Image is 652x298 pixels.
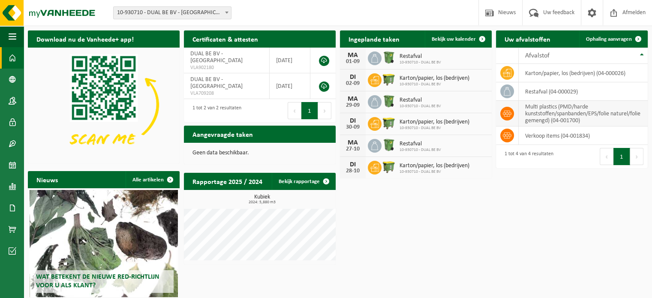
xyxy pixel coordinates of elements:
p: Geen data beschikbaar. [192,150,327,156]
div: 28-10 [344,168,361,174]
h2: Download nu de Vanheede+ app! [28,30,142,47]
span: 10-930710 - DUAL BE BV - DENDERMONDE [113,6,231,19]
td: karton/papier, los (bedrijven) (04-000026) [519,64,648,82]
div: 01-09 [344,59,361,65]
img: WB-1100-HPE-GN-50 [382,160,396,174]
span: VLA709208 [190,90,263,97]
button: 1 [301,102,318,119]
td: multi plastics (PMD/harde kunststoffen/spanbanden/EPS/folie naturel/folie gemengd) (04-001700) [519,101,648,126]
button: Previous [288,102,301,119]
td: [DATE] [270,48,310,73]
h3: Kubiek [188,194,336,205]
h2: Uw afvalstoffen [496,30,559,47]
td: [DATE] [270,73,310,99]
button: Next [630,148,643,165]
span: Afvalstof [525,52,550,59]
span: 10-930710 - DUAL BE BV [400,169,469,175]
span: DUAL BE BV - [GEOGRAPHIC_DATA] [190,51,243,64]
span: Bekijk uw kalender [432,36,476,42]
h2: Ingeplande taken [340,30,408,47]
span: 10-930710 - DUAL BE BV [400,126,469,131]
img: WB-0370-HPE-GN-50 [382,138,396,152]
td: verkoop items (04-001834) [519,126,648,145]
span: 10-930710 - DUAL BE BV [400,104,441,109]
div: DI [344,161,361,168]
img: WB-1100-HPE-GN-50 [382,72,396,87]
div: DI [344,117,361,124]
span: 2024: 5,880 m3 [188,200,336,205]
img: WB-0370-HPE-GN-50 [382,94,396,108]
div: 1 tot 2 van 2 resultaten [188,101,241,120]
div: MA [344,52,361,59]
div: 30-09 [344,124,361,130]
a: Bekijk rapportage [272,173,335,190]
a: Alle artikelen [126,171,179,188]
a: Ophaling aanvragen [579,30,647,48]
span: Karton/papier, los (bedrijven) [400,163,469,169]
h2: Nieuws [28,171,66,188]
span: 10-930710 - DUAL BE BV - DENDERMONDE [114,7,231,19]
button: Next [318,102,331,119]
span: Karton/papier, los (bedrijven) [400,119,469,126]
div: MA [344,96,361,102]
span: Karton/papier, los (bedrijven) [400,75,469,82]
img: WB-0370-HPE-GN-50 [382,50,396,65]
h2: Aangevraagde taken [184,126,261,142]
button: 1 [613,148,630,165]
span: Restafval [400,141,441,147]
span: 10-930710 - DUAL BE BV [400,147,441,153]
h2: Rapportage 2025 / 2024 [184,173,271,190]
span: Ophaling aanvragen [586,36,632,42]
span: Restafval [400,53,441,60]
div: DI [344,74,361,81]
button: Previous [600,148,613,165]
div: 02-09 [344,81,361,87]
img: Download de VHEPlus App [28,48,180,162]
span: DUAL BE BV - [GEOGRAPHIC_DATA] [190,76,243,90]
td: restafval (04-000029) [519,82,648,101]
div: MA [344,139,361,146]
img: WB-1100-HPE-GN-50 [382,116,396,130]
span: 10-930710 - DUAL BE BV [400,60,441,65]
h2: Certificaten & attesten [184,30,267,47]
div: 1 tot 4 van 4 resultaten [500,147,553,166]
div: 29-09 [344,102,361,108]
span: 10-930710 - DUAL BE BV [400,82,469,87]
span: VLA902180 [190,64,263,71]
a: Bekijk uw kalender [425,30,491,48]
span: Restafval [400,97,441,104]
a: Wat betekent de nieuwe RED-richtlijn voor u als klant? [30,190,178,297]
span: Wat betekent de nieuwe RED-richtlijn voor u als klant? [36,274,159,289]
div: 27-10 [344,146,361,152]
